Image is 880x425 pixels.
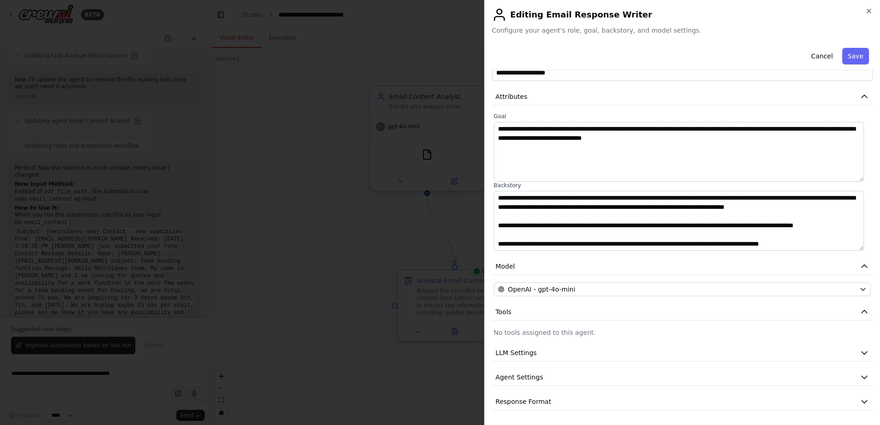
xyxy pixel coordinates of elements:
[496,262,515,271] span: Model
[492,369,873,386] button: Agent Settings
[496,307,512,316] span: Tools
[494,182,871,189] label: Backstory
[842,48,869,64] button: Save
[492,7,873,22] h2: Editing Email Response Writer
[805,48,838,64] button: Cancel
[496,373,543,382] span: Agent Settings
[494,282,871,296] button: OpenAI - gpt-4o-mini
[492,304,873,321] button: Tools
[508,285,575,294] span: OpenAI - gpt-4o-mini
[494,113,871,120] label: Goal
[494,328,871,337] p: No tools assigned to this agent.
[496,348,537,357] span: LLM Settings
[492,88,873,105] button: Attributes
[492,258,873,275] button: Model
[492,26,873,35] span: Configure your agent's role, goal, backstory, and model settings.
[492,345,873,362] button: LLM Settings
[492,393,873,410] button: Response Format
[496,397,551,406] span: Response Format
[496,92,527,101] span: Attributes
